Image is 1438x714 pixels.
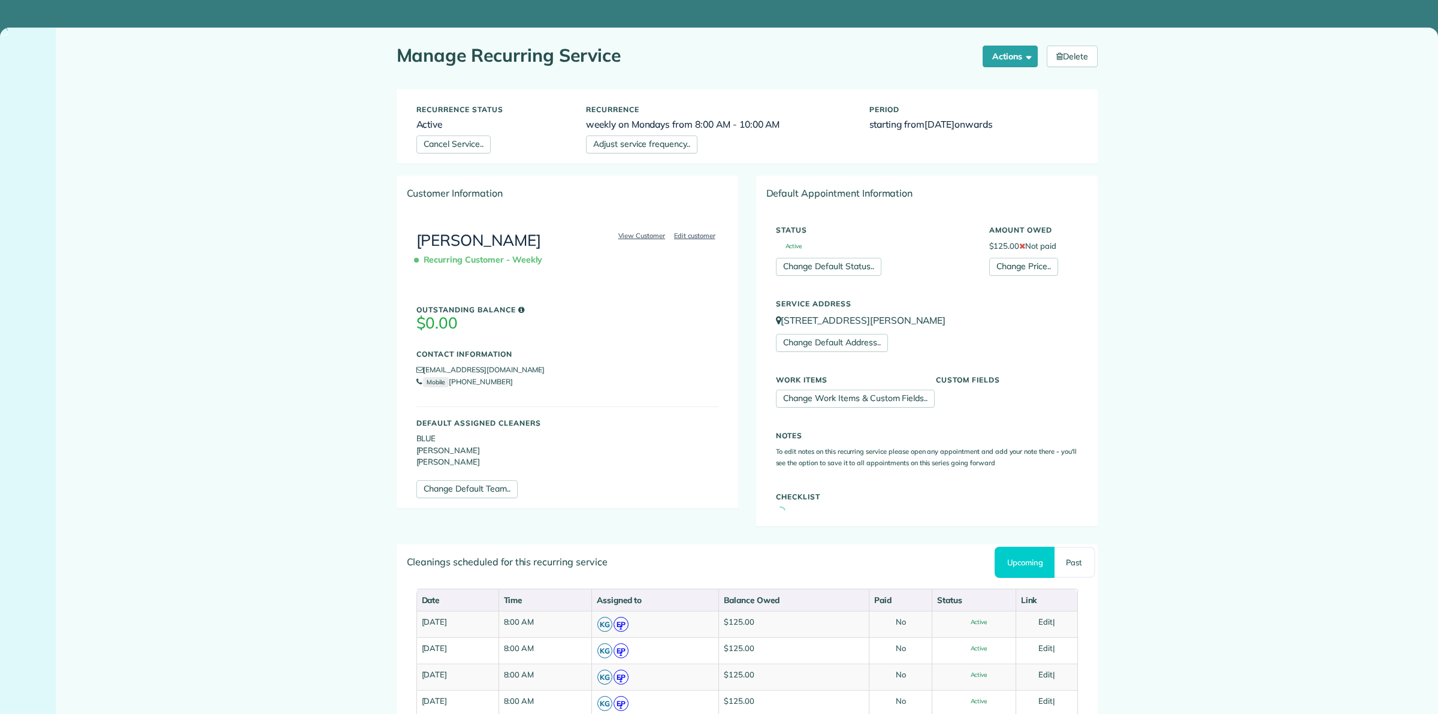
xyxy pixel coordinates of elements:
[416,377,513,386] a: Mobile[PHONE_NUMBER]
[1016,637,1077,664] td: |
[1016,664,1077,690] td: |
[961,646,987,652] span: Active
[1055,547,1095,578] a: Past
[614,675,628,686] small: 1
[586,135,697,153] a: Adjust service frequency..
[416,249,548,270] span: Recurring Customer - Weekly
[416,664,499,690] td: [DATE]
[776,243,802,249] span: Active
[614,622,628,634] small: 1
[776,432,1078,439] h5: Notes
[423,377,449,387] small: Mobile
[724,594,864,606] div: Balance Owed
[718,611,869,637] td: $125.00
[869,637,932,664] td: No
[961,619,987,625] span: Active
[397,210,738,507] div: BLUE
[869,664,932,690] td: No
[874,594,927,606] div: Paid
[416,350,719,358] h5: Contact Information
[937,594,1010,606] div: Status
[670,230,719,241] a: Edit customer
[416,419,719,427] h5: Default Assigned Cleaners
[776,300,1078,308] h5: Service Address
[776,334,888,352] a: Change Default Address..
[869,106,1078,113] h5: Period
[757,176,1097,210] div: Default Appointment Information
[1021,594,1073,606] div: Link
[597,594,714,606] div: Assigned to
[776,376,918,384] h5: Work Items
[586,119,851,129] h6: weekly on Mondays from 8:00 AM - 10:00 AM
[869,611,932,637] td: No
[1038,696,1053,706] a: Edit
[925,118,954,130] span: [DATE]
[416,135,491,153] a: Cancel Service..
[989,226,1078,234] h5: Amount Owed
[597,643,612,658] span: KG
[1038,670,1053,679] a: Edit
[397,46,974,65] h1: Manage Recurring Service
[614,649,628,660] small: 1
[776,226,971,234] h5: Status
[499,664,591,690] td: 8:00 AM
[1038,617,1053,626] a: Edit
[416,364,719,376] li: [EMAIL_ADDRESS][DOMAIN_NAME]
[397,176,738,210] div: Customer Information
[416,306,719,314] h5: Outstanding Balance
[1038,643,1053,653] a: Edit
[586,106,851,113] h5: Recurrence
[936,376,1078,384] h5: Custom Fields
[869,119,1078,129] h6: starting from onwards
[416,611,499,637] td: [DATE]
[1047,46,1098,67] a: Delete
[718,637,869,664] td: $125.00
[989,258,1058,276] a: Change Price..
[499,611,591,637] td: 8:00 AM
[776,390,935,408] a: Change Work Items & Custom Fields..
[499,637,591,664] td: 8:00 AM
[416,445,719,457] li: [PERSON_NAME]
[416,106,569,113] h5: Recurrence status
[416,119,569,129] h6: Active
[416,315,719,332] h3: $0.00
[961,672,987,678] span: Active
[597,670,612,685] span: KG
[614,617,629,632] span: EP
[422,594,494,606] div: Date
[776,493,1078,501] h5: Checklist
[718,664,869,690] td: $125.00
[416,230,542,250] a: [PERSON_NAME]
[1016,611,1077,637] td: |
[416,637,499,664] td: [DATE]
[961,698,987,704] span: Active
[416,456,719,468] li: [PERSON_NAME]
[614,670,629,685] span: EP
[776,447,1077,468] small: To edit notes on this recurring service please open any appointment and add your note there - you...
[614,701,628,713] small: 1
[776,314,1078,327] p: [STREET_ADDRESS][PERSON_NAME]
[615,230,669,241] a: View Customer
[504,594,587,606] div: Time
[776,258,881,276] a: Change Default Status..
[614,696,629,711] span: EP
[597,696,612,711] span: KG
[614,643,629,658] span: EP
[597,617,612,632] span: KG
[995,547,1055,578] a: Upcoming
[397,545,1097,579] div: Cleanings scheduled for this recurring service
[980,220,1087,276] div: $125.00 Not paid
[983,46,1038,67] button: Actions
[416,480,518,498] a: Change Default Team..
